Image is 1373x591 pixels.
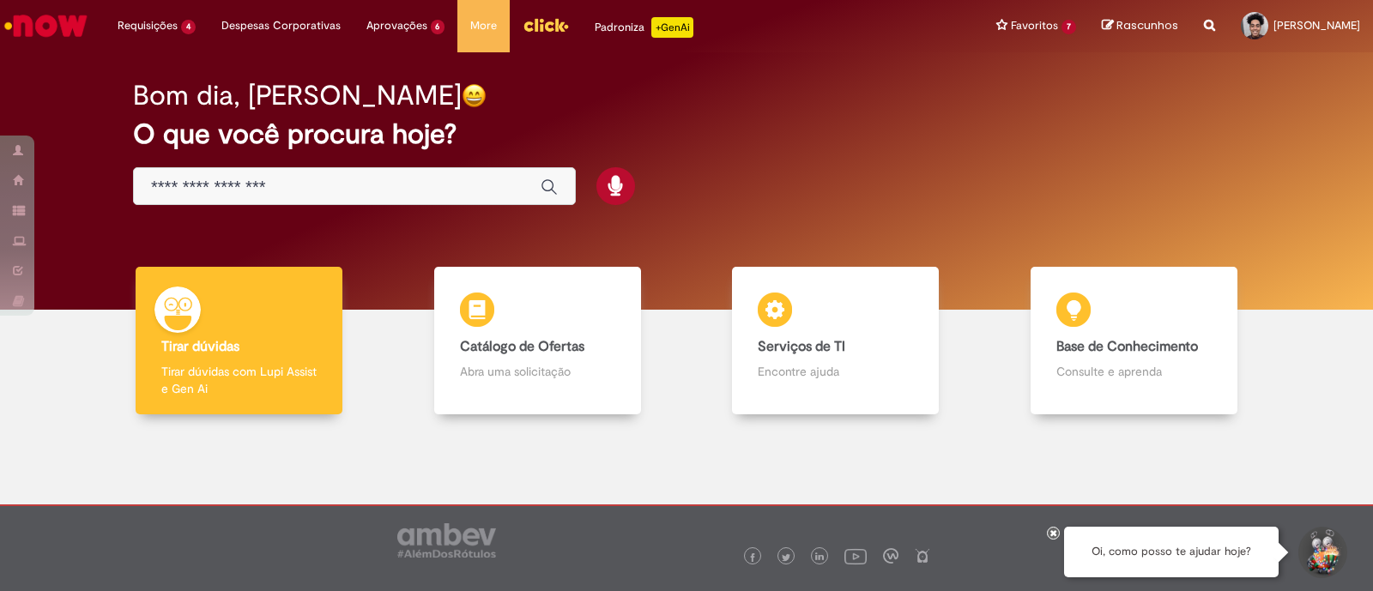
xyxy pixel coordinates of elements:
[758,363,913,380] p: Encontre ajuda
[758,338,845,355] b: Serviços de TI
[181,20,196,34] span: 4
[431,20,445,34] span: 6
[595,17,693,38] div: Padroniza
[1064,527,1279,577] div: Oi, como posso te ajudar hoje?
[161,363,317,397] p: Tirar dúvidas com Lupi Assist e Gen Ai
[133,81,462,111] h2: Bom dia, [PERSON_NAME]
[2,9,90,43] img: ServiceNow
[1116,17,1178,33] span: Rascunhos
[985,267,1284,415] a: Base de Conhecimento Consulte e aprenda
[161,338,239,355] b: Tirar dúvidas
[523,12,569,38] img: click_logo_yellow_360x200.png
[90,267,389,415] a: Tirar dúvidas Tirar dúvidas com Lupi Assist e Gen Ai
[133,119,1240,149] h2: O que você procura hoje?
[686,267,985,415] a: Serviços de TI Encontre ajuda
[651,17,693,38] p: +GenAi
[1062,20,1076,34] span: 7
[366,17,427,34] span: Aprovações
[460,363,615,380] p: Abra uma solicitação
[1273,18,1360,33] span: [PERSON_NAME]
[782,553,790,562] img: logo_footer_twitter.png
[883,548,898,564] img: logo_footer_workplace.png
[1056,338,1198,355] b: Base de Conhecimento
[221,17,341,34] span: Despesas Corporativas
[815,552,824,563] img: logo_footer_linkedin.png
[915,548,930,564] img: logo_footer_naosei.png
[844,545,867,567] img: logo_footer_youtube.png
[1102,18,1178,34] a: Rascunhos
[748,553,757,562] img: logo_footer_facebook.png
[389,267,687,415] a: Catálogo de Ofertas Abra uma solicitação
[460,338,584,355] b: Catálogo de Ofertas
[1296,527,1347,578] button: Iniciar Conversa de Suporte
[462,83,487,108] img: happy-face.png
[397,523,496,558] img: logo_footer_ambev_rotulo_gray.png
[1011,17,1058,34] span: Favoritos
[1056,363,1212,380] p: Consulte e aprenda
[118,17,178,34] span: Requisições
[470,17,497,34] span: More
